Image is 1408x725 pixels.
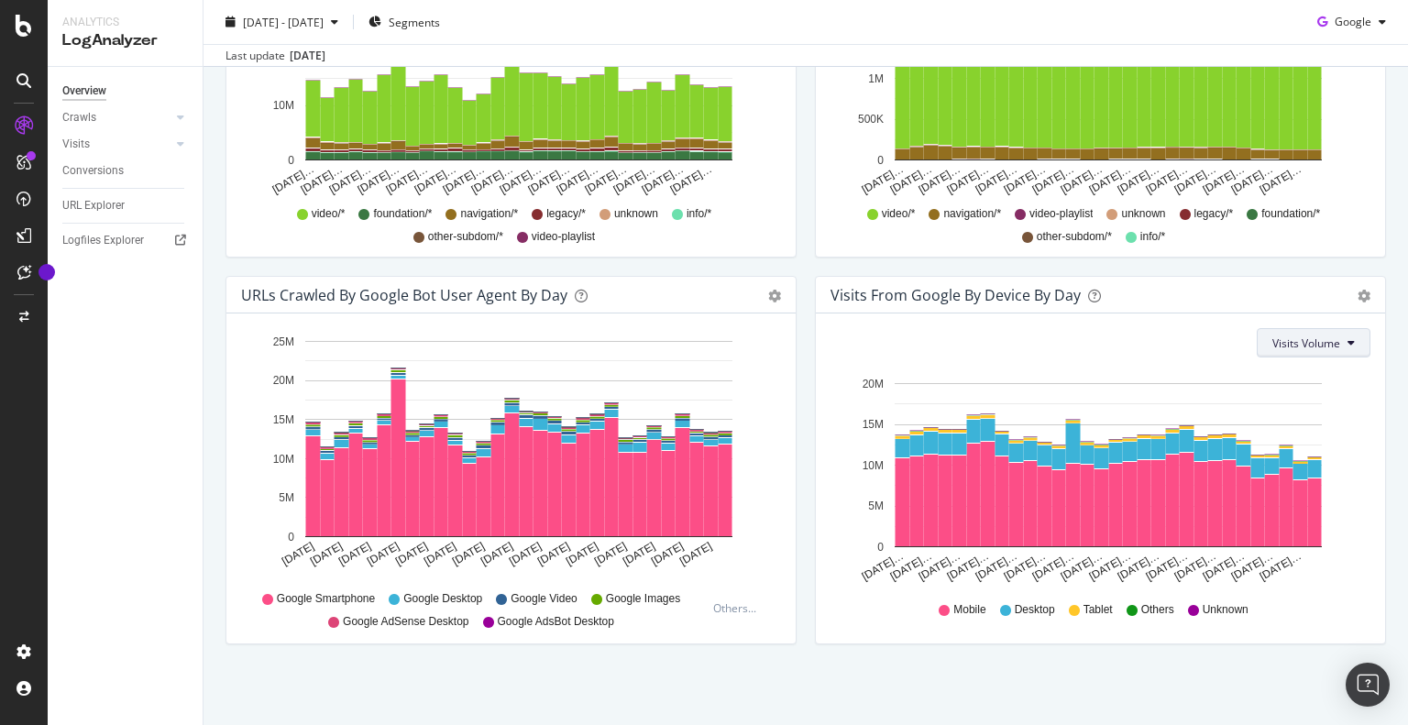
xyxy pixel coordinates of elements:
text: [DATE] [422,540,458,568]
span: Segments [389,14,440,29]
span: Google Images [606,591,680,607]
span: unknown [1121,206,1165,222]
text: [DATE] [564,540,600,568]
div: gear [1358,290,1370,302]
text: [DATE] [478,540,515,568]
div: Tooltip anchor [38,264,55,280]
text: [DATE] [308,540,345,568]
text: 10M [273,100,294,113]
a: Crawls [62,108,171,127]
text: [DATE] [280,540,316,568]
span: Mobile [953,602,985,618]
span: Google Desktop [403,591,482,607]
span: info/* [1140,229,1165,245]
div: LogAnalyzer [62,30,188,51]
text: 500K [858,113,884,126]
text: 20M [273,375,294,388]
text: [DATE] [336,540,373,568]
span: navigation/* [943,206,1001,222]
text: [DATE] [507,540,544,568]
span: unknown [614,206,658,222]
text: 25M [273,335,294,348]
text: 20M [863,378,884,390]
span: video/* [882,206,916,222]
text: 0 [288,154,294,167]
text: 0 [877,541,884,554]
text: 0 [288,531,294,544]
span: Visits Volume [1272,335,1340,351]
text: 5M [279,491,294,504]
div: Analytics [62,15,188,30]
text: 10M [863,459,884,472]
span: Tablet [1083,602,1113,618]
text: [DATE] [393,540,430,568]
div: Conversions [62,161,124,181]
div: Visits From Google By Device By Day [830,286,1081,304]
text: [DATE] [677,540,714,568]
span: legacy/* [1194,206,1234,222]
span: Google Video [511,591,577,607]
span: navigation/* [460,206,518,222]
div: Visits [62,135,90,154]
text: [DATE] [649,540,686,568]
span: video/* [312,206,346,222]
button: [DATE] - [DATE] [218,7,346,37]
span: video-playlist [532,229,595,245]
text: 1M [868,72,884,85]
text: [DATE] [450,540,487,568]
span: other-subdom/* [1037,229,1112,245]
div: Overview [62,82,106,101]
text: [DATE] [535,540,572,568]
div: [DATE] [290,48,325,64]
text: 15M [273,413,294,426]
div: URLs Crawled by Google bot User Agent By Day [241,286,567,304]
text: [DATE] [365,540,401,568]
span: Unknown [1203,602,1248,618]
span: Google [1335,14,1371,29]
a: Overview [62,82,190,101]
span: [DATE] - [DATE] [243,14,324,29]
div: URL Explorer [62,196,125,215]
text: 15M [863,418,884,431]
span: Google AdsBot Desktop [498,614,614,630]
span: foundation/* [1261,206,1320,222]
div: Open Intercom Messenger [1346,663,1390,707]
a: Conversions [62,161,190,181]
div: Logfiles Explorer [62,231,144,250]
text: [DATE] [621,540,657,568]
a: URL Explorer [62,196,190,215]
span: Others [1141,602,1174,618]
span: other-subdom/* [428,229,503,245]
a: Logfiles Explorer [62,231,190,250]
span: foundation/* [373,206,432,222]
span: legacy/* [546,206,586,222]
span: Desktop [1015,602,1055,618]
div: gear [768,290,781,302]
span: Google Smartphone [277,591,375,607]
div: Last update [225,48,325,64]
span: video-playlist [1029,206,1093,222]
text: 5M [868,500,884,512]
button: Google [1310,7,1393,37]
span: info/* [687,206,711,222]
text: 0 [877,154,884,167]
svg: A chart. [830,372,1364,585]
span: Google AdSense Desktop [343,614,468,630]
text: [DATE] [592,540,629,568]
div: Crawls [62,108,96,127]
div: Others... [713,600,764,616]
button: Visits Volume [1257,328,1370,357]
svg: A chart. [241,328,775,583]
text: 10M [273,453,294,466]
a: Visits [62,135,171,154]
button: Segments [361,7,447,37]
